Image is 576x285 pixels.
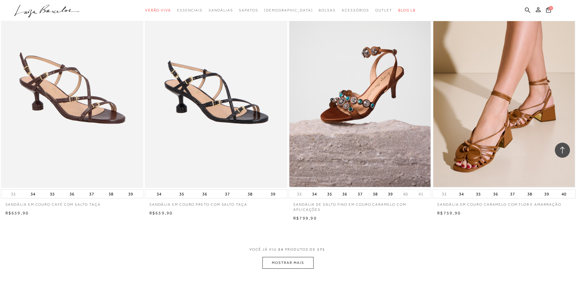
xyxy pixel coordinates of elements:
[264,8,313,12] span: [DEMOGRAPHIC_DATA]
[269,190,277,198] button: 39
[200,190,209,198] button: 36
[491,190,500,198] button: 36
[398,8,416,12] span: BLOG LB
[107,190,115,198] button: 38
[1,198,143,207] a: SANDÁLIA EM COURO CAFÉ COM SALTO TAÇA
[310,190,319,198] button: 34
[289,198,431,212] a: SANDÁLIA DE SALTO FINO EM COURO CARAMELO COM APLICAÇÕES
[177,5,203,16] a: noSubCategoriesText
[440,191,448,197] button: 33
[239,5,258,16] a: noSubCategoriesText
[209,5,233,16] a: noSubCategoriesText
[356,190,364,198] button: 37
[145,8,171,12] span: Verão Viva
[87,190,96,198] button: 37
[549,6,553,10] span: 0
[340,190,349,198] button: 36
[155,190,163,198] button: 34
[375,5,392,16] a: noSubCategoriesText
[375,8,392,12] span: Outlet
[401,191,410,197] button: 40
[126,190,135,198] button: 39
[417,191,425,197] button: 41
[342,8,369,12] span: Acessórios
[474,190,483,198] button: 35
[437,211,461,215] span: R$759,90
[386,190,395,198] button: 39
[319,8,336,12] span: Bolsas
[29,190,37,198] button: 34
[209,8,233,12] span: Sandálias
[560,190,568,198] button: 40
[262,257,313,269] button: MOSTRAR MAIS
[239,8,258,12] span: Sapatos
[5,211,29,215] span: R$659,90
[249,247,327,252] span: VOCÊ JÁ VIU PRODUTOS DE
[542,190,551,198] button: 39
[371,190,379,198] button: 38
[342,5,369,16] a: noSubCategoriesText
[508,190,517,198] button: 37
[319,5,336,16] a: noSubCategoriesText
[264,5,313,16] a: noSubCategoriesText
[177,190,186,198] button: 35
[149,211,173,215] span: R$659,90
[325,190,334,198] button: 35
[295,191,304,197] button: 33
[317,247,325,252] span: 171
[246,190,254,198] button: 38
[526,190,534,198] button: 38
[145,5,171,16] a: noSubCategoriesText
[544,7,553,15] button: 0
[398,5,416,16] a: BLOG LB
[433,198,575,207] a: SANDÁLIA EM COURO CARAMELO COM FLOR E AMARRAÇÃO
[457,190,466,198] button: 34
[278,247,284,252] span: 24
[68,190,76,198] button: 36
[223,190,232,198] button: 37
[293,216,317,220] span: R$799,90
[177,8,203,12] span: Essenciais
[9,191,18,197] button: 33
[145,198,287,207] a: SANDÁLIA EM COURO PRETO COM SALTO TAÇA
[48,190,57,198] button: 35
